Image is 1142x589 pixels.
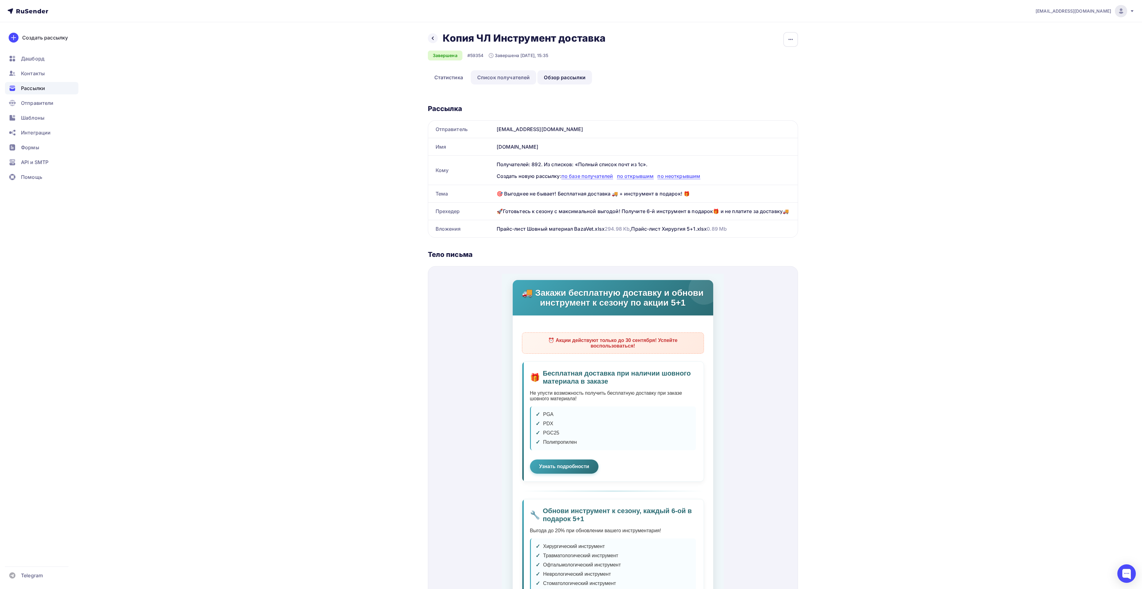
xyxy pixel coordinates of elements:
span: по неоткрывшим [657,173,700,179]
div: 🎯 Выгоднее не бывает! Бесплатная доставка 🚚 + инструмент в подарок! 🎁 [494,185,798,202]
div: Тело письма [428,250,798,259]
div: Завершена [DATE], 15:35 [489,52,548,59]
span: по базе получателей [561,173,613,179]
div: Бесплатная доставка шовного материала [25,376,76,386]
a: Дашборд [5,52,78,65]
span: Помощь [21,173,42,181]
a: Шаблоны [5,112,78,124]
div: Рассылка [428,104,798,113]
span: Контакты [21,70,45,77]
a: Узнать подробности [28,186,97,200]
span: ✓ [34,146,38,153]
a: Обзор рассылки [537,70,592,84]
div: [EMAIL_ADDRESS][DOMAIN_NAME] [494,121,798,138]
span: ✓ [34,137,38,144]
div: Прайс-лист Шовный материал BazaVet.xlsx , [497,225,631,233]
div: Прайс-лист Хирургия 5+1.xlsx [631,225,727,233]
div: Хирургический инструмент [34,269,189,276]
a: Формы [5,141,78,154]
div: PGA [34,137,189,144]
div: PDX [34,146,189,153]
div: Обнови инструмент к сезону, каждый 6-ой в подарок 5+1 [28,233,194,249]
div: Создать рассылку [22,34,68,41]
div: 🚚 [25,363,76,373]
div: #59354 [467,52,484,59]
div: Кому [428,156,494,185]
span: Рассылки [21,84,45,92]
div: Получателей: 892. Из списков: «Полный список почт из 1с». [497,161,790,168]
span: API и SMTP [21,159,48,166]
a: [PHONE_NUMBER] [93,406,136,411]
span: ✓ [34,297,38,304]
span: ✓ [34,269,38,276]
a: Подробнее об акции [28,327,97,341]
div: Отправитель [428,121,494,138]
a: [EMAIL_ADDRESS][DOMAIN_NAME] [90,406,186,417]
div: ⏰ Акции действуют только до 30 сентября! Успейте воспользоваться! [20,59,202,80]
span: ✓ [34,156,38,163]
div: Платите за 5 получайте 6 [85,376,137,386]
span: ✓ [34,306,38,313]
div: Офтальмологический инструмент [34,288,189,294]
div: 🚀Готовьтесь к сезону с максимальной выгодой! Получите 6-й инструмент в подарок🎁 и не платите за д... [494,203,798,220]
strong: ООО "Базовая диагностика" / Bazavet [73,438,148,443]
span: Формы [21,144,39,151]
span: ✓ [34,165,38,172]
div: 🎁 [85,363,137,373]
span: Telegram [21,572,43,579]
div: PGC25 [34,156,189,163]
span: [EMAIL_ADDRESS][DOMAIN_NAME] [1036,8,1111,14]
div: 💰 [146,363,197,373]
span: Отправители [21,99,54,107]
div: Завершена [428,51,462,60]
a: Отписаться от рассылки [90,455,132,459]
a: [EMAIL_ADDRESS][DOMAIN_NAME] [1036,5,1135,17]
span: по открывшим [617,173,654,179]
div: Тема [428,185,494,202]
a: Отправители [5,97,78,109]
span: 0.89 Mb [707,226,727,232]
div: Вопросы и консультация: • [20,400,202,423]
div: Прехедер [428,203,494,220]
h1: 🚚 Закажи бесплатную доставку и обнови инструмент к сезону по акции 5+1 [19,14,204,34]
span: ✓ [34,288,38,294]
div: Бесплатная доставка при наличии шовного материала в заказе [28,96,194,112]
p: Не упусти возможность получить бесплатную доставку при заказе шовного материала! [28,117,194,128]
div: Выгода до 20% [146,376,197,381]
div: [DOMAIN_NAME] [494,138,798,155]
div: Полипропилен [34,165,189,172]
span: Дашборд [21,55,44,62]
p: Выгода до 20% при обновлении вашего инструментария! [28,254,194,260]
div: Травматологический инструмент [34,278,189,285]
div: Неврологический инструмент [34,297,189,304]
span: Интеграции [21,129,51,136]
span: 🎁 [28,99,38,109]
a: Статистика [428,70,470,84]
span: 🔧 [28,237,38,246]
span: ✓ [34,278,38,285]
div: Вложения [428,220,494,237]
div: Имя [428,138,494,155]
div: Стоматологический инструмент [34,306,189,313]
a: Рассылки [5,82,78,94]
span: Шаблоны [21,114,44,122]
h2: Копия ЧЛ Инструмент доставка [443,32,606,44]
div: Создать новую рассылку: [497,172,790,180]
a: Контакты [5,67,78,80]
a: [DOMAIN_NAME] [95,446,127,451]
a: Список получателей [471,70,536,84]
span: 294.98 Kb [605,226,630,232]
